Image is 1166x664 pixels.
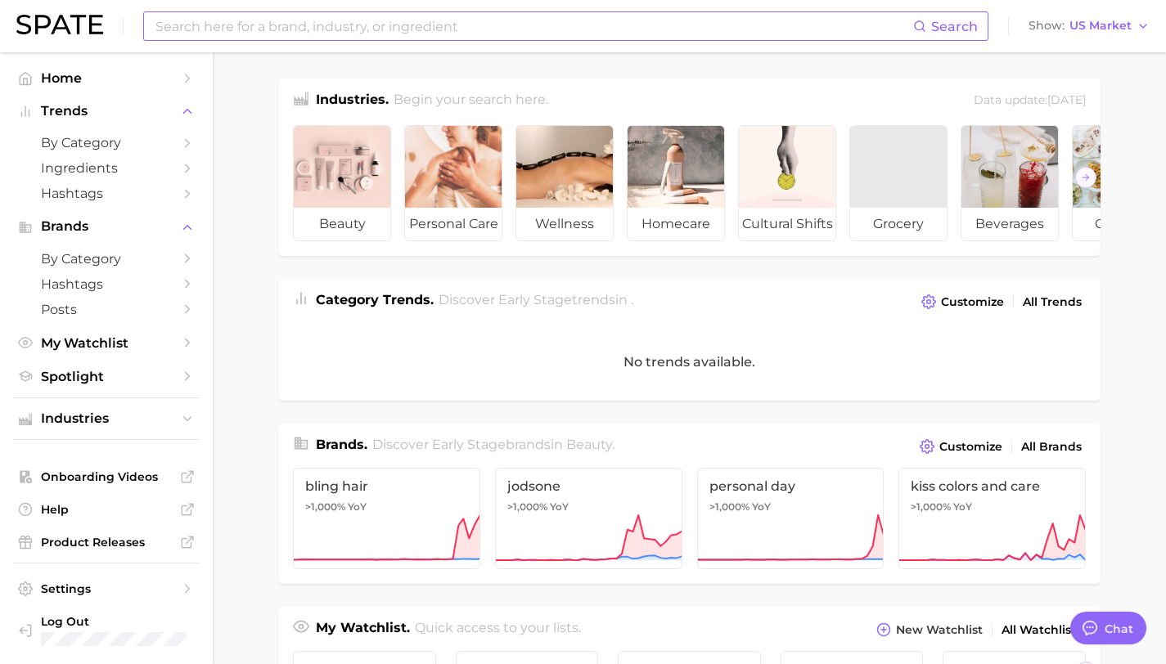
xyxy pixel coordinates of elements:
[916,435,1006,458] button: Customize
[739,208,835,240] span: cultural shifts
[1075,167,1096,188] button: Scroll Right
[41,614,187,629] span: Log Out
[849,125,948,241] a: grocery
[1023,295,1082,309] span: All Trends
[953,500,972,514] span: YoY
[550,500,569,514] span: YoY
[1019,291,1086,313] a: All Trends
[898,468,1086,569] a: kiss colors and care>1,000% YoY
[974,90,1086,112] div: Data update: [DATE]
[41,581,172,596] span: Settings
[41,251,172,267] span: by Category
[752,500,771,514] span: YoY
[305,478,468,494] span: bling hair
[13,271,200,297] a: Hashtags
[316,90,389,112] h1: Industries.
[931,19,978,34] span: Search
[709,478,872,494] span: personal day
[13,406,200,431] button: Industries
[997,619,1086,641] a: All Watchlists
[41,369,172,384] span: Spotlight
[13,464,200,489] a: Onboarding Videos
[13,130,200,155] a: by Category
[507,500,547,513] span: >1,000%
[961,125,1059,241] a: beverages
[566,437,612,452] span: beauty
[41,302,172,317] span: Posts
[495,468,682,569] a: jodsone>1,000% YoY
[415,618,581,641] h2: Quick access to your lists.
[1024,16,1154,37] button: ShowUS Market
[917,290,1008,313] button: Customize
[1069,21,1132,30] span: US Market
[41,276,172,292] span: Hashtags
[41,219,172,234] span: Brands
[961,208,1058,240] span: beverages
[404,125,502,241] a: personal care
[13,330,200,356] a: My Watchlist
[13,577,200,601] a: Settings
[394,90,548,112] h2: Begin your search here.
[738,125,836,241] a: cultural shifts
[41,70,172,86] span: Home
[911,478,1074,494] span: kiss colors and care
[1029,21,1065,30] span: Show
[41,186,172,201] span: Hashtags
[41,160,172,176] span: Ingredients
[293,125,391,241] a: beauty
[13,297,200,322] a: Posts
[13,65,200,91] a: Home
[13,609,200,651] a: Log out. Currently logged in with e-mail lhighfill@hunterpr.com.
[41,469,172,484] span: Onboarding Videos
[278,323,1101,401] div: No trends available.
[628,208,724,240] span: homecare
[13,214,200,239] button: Brands
[316,618,410,641] h1: My Watchlist.
[13,530,200,554] a: Product Releases
[872,618,987,641] button: New Watchlist
[348,500,367,514] span: YoY
[1002,623,1082,637] span: All Watchlists
[13,364,200,389] a: Spotlight
[41,335,172,351] span: My Watchlist
[154,12,913,40] input: Search here for a brand, industry, or ingredient
[305,500,345,513] span: >1,000%
[316,292,434,307] span: Category Trends .
[507,478,670,494] span: jodsone
[850,208,947,240] span: grocery
[709,500,750,513] span: >1,000%
[13,181,200,206] a: Hashtags
[1021,440,1082,454] span: All Brands
[697,468,885,569] a: personal day>1,000% YoY
[627,125,725,241] a: homecare
[911,500,951,513] span: >1,000%
[41,135,172,150] span: by Category
[41,104,172,119] span: Trends
[896,623,983,637] span: New Watchlist
[372,437,615,452] span: Discover Early Stage brands in .
[515,125,614,241] a: wellness
[13,99,200,123] button: Trends
[316,437,367,452] span: Brands .
[13,246,200,271] a: by Category
[939,440,1002,454] span: Customize
[41,411,172,426] span: Industries
[941,295,1004,309] span: Customize
[1017,436,1086,458] a: All Brands
[13,497,200,522] a: Help
[41,535,172,550] span: Product Releases
[16,15,103,34] img: SPATE
[13,155,200,181] a: Ingredients
[293,468,480,569] a: bling hair>1,000% YoY
[439,292,633,307] span: Discover Early Stage trends in .
[405,208,502,240] span: personal care
[41,502,172,517] span: Help
[516,208,613,240] span: wellness
[294,208,390,240] span: beauty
